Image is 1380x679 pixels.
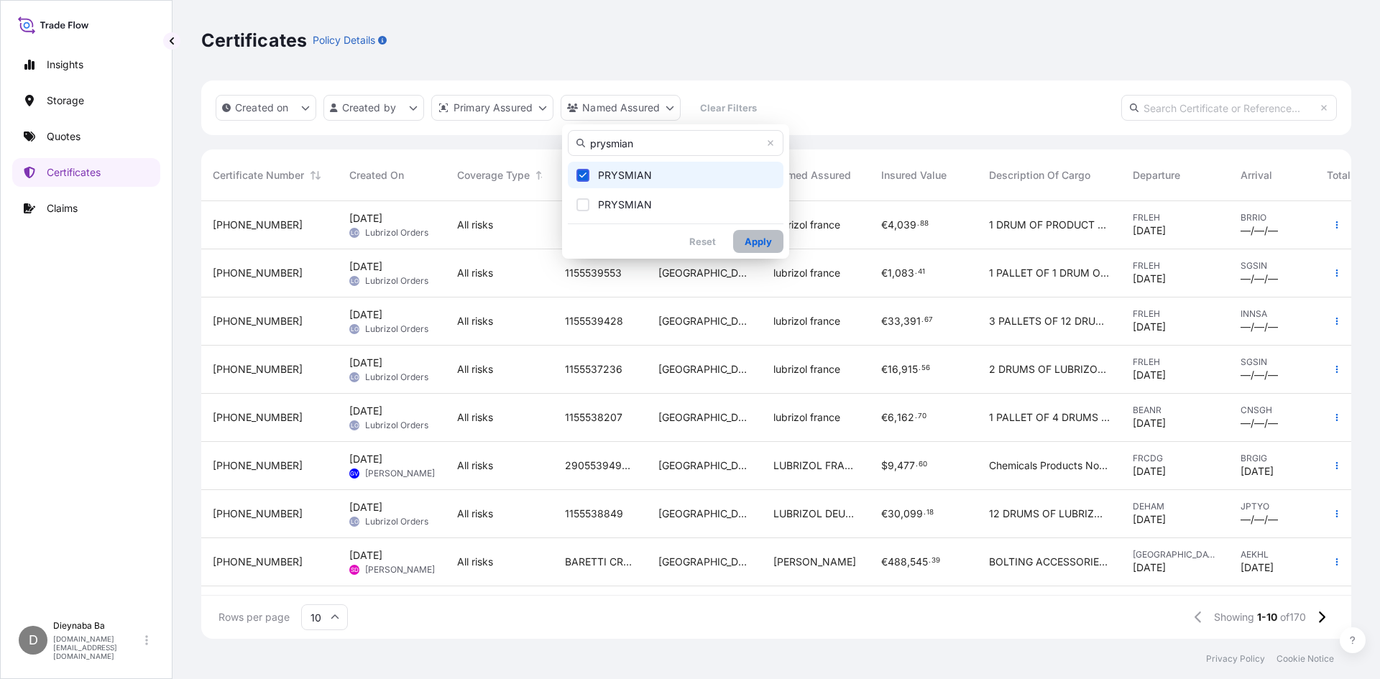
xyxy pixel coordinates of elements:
[598,198,652,212] span: PRYSMIAN
[568,162,783,218] div: Select Option
[568,130,783,156] input: Search named assured
[598,168,652,183] span: PRYSMIAN
[689,234,716,249] p: Reset
[733,230,783,253] button: Apply
[568,191,783,218] button: PRYSMIAN
[745,234,772,249] p: Apply
[678,230,727,253] button: Reset
[568,162,783,188] button: PRYSMIAN
[562,124,789,259] div: cargoOwner Filter options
